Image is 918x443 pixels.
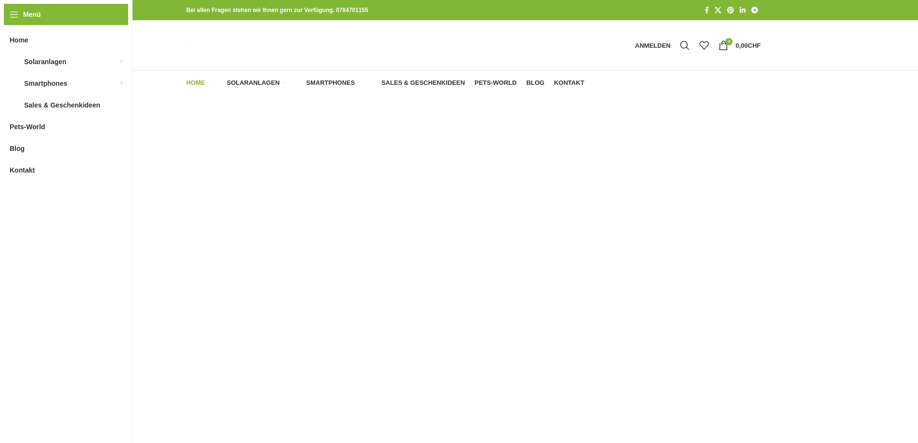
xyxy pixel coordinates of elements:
span: Pets-World [10,118,45,135]
a: Kontakt [554,73,585,93]
span: Anmelden [635,42,671,49]
span: CHF [748,42,761,49]
img: Smartphones [10,79,19,88]
a: Pets-World [475,73,517,93]
span: Home [10,31,28,49]
a: Smartphones [294,73,359,93]
a: 0 0,00CHF [714,36,765,55]
strong: Bei allen Fragen stehen wir Ihnen gern zur Verfügung. 0784701155 [186,7,368,13]
img: Solaranlagen [215,79,224,87]
a: Telegram Social Link [748,4,761,17]
div: Hauptnavigation [182,73,589,93]
a: Home [186,73,205,93]
a: Anmelden [630,36,676,55]
span: Smartphones [24,75,67,92]
bdi: 0,00 [735,42,760,49]
span: Sales & Geschenkideen [24,96,100,114]
span: Blog [10,140,25,157]
a: Sales & Geschenkideen [369,73,465,93]
span: Smartphones [306,79,355,87]
img: Sales & Geschenkideen [369,79,378,87]
div: Meine Wunschliste [694,36,714,55]
span: Blog [526,79,545,87]
span: Solaranlagen [24,53,67,70]
a: Blog [526,73,545,93]
span: 0 [725,38,732,45]
img: Smartphones [294,79,303,87]
span: Kontakt [554,79,585,87]
span: Home [186,79,205,87]
span: Solaranlagen [227,79,280,87]
span: Menü [23,9,41,20]
img: Sales & Geschenkideen [10,100,19,110]
a: LinkedIn Social Link [737,4,748,17]
a: Solaranlagen [215,73,285,93]
a: X Social Link [712,4,724,17]
img: Solaranlagen [10,57,19,67]
span: Kontakt [10,161,35,179]
span: Pets-World [475,79,517,87]
a: Pinterest Social Link [724,4,737,17]
a: Facebook Social Link [702,4,712,17]
a: Suche [675,36,694,55]
span: Sales & Geschenkideen [381,79,465,87]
